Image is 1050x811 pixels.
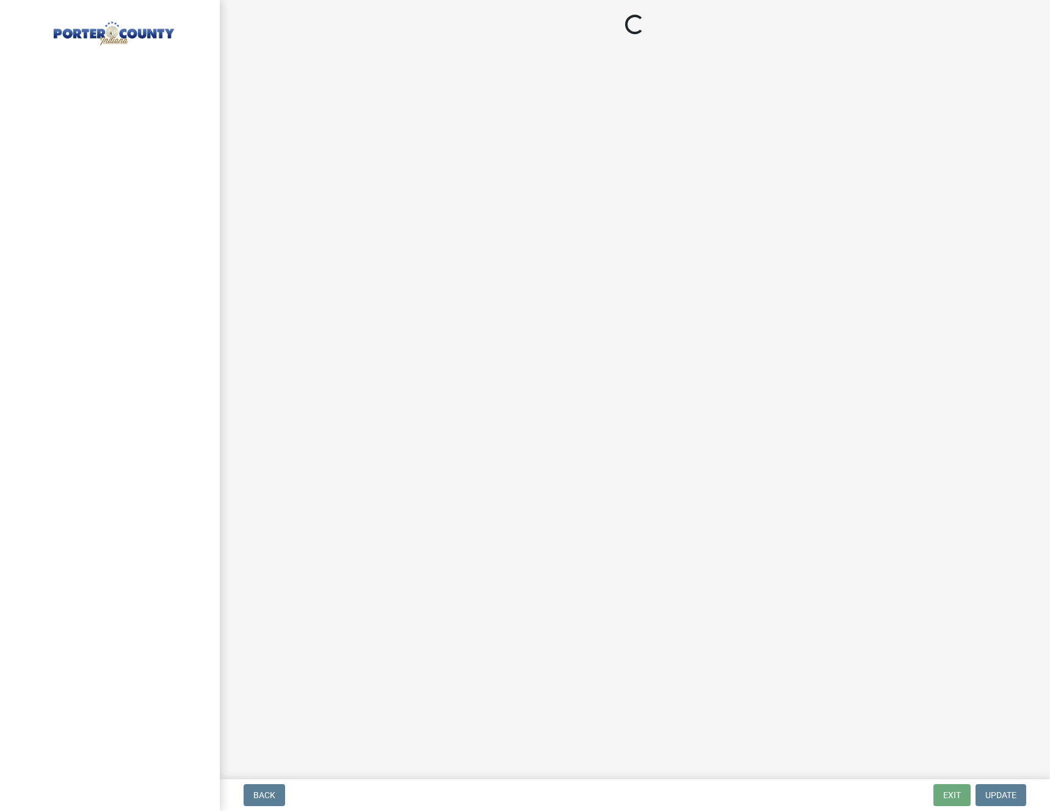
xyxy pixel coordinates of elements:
img: Porter County, Indiana [24,13,200,47]
button: Exit [933,784,971,806]
span: Update [985,790,1016,800]
button: Update [976,784,1026,806]
span: Back [253,790,275,800]
button: Back [244,784,285,806]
